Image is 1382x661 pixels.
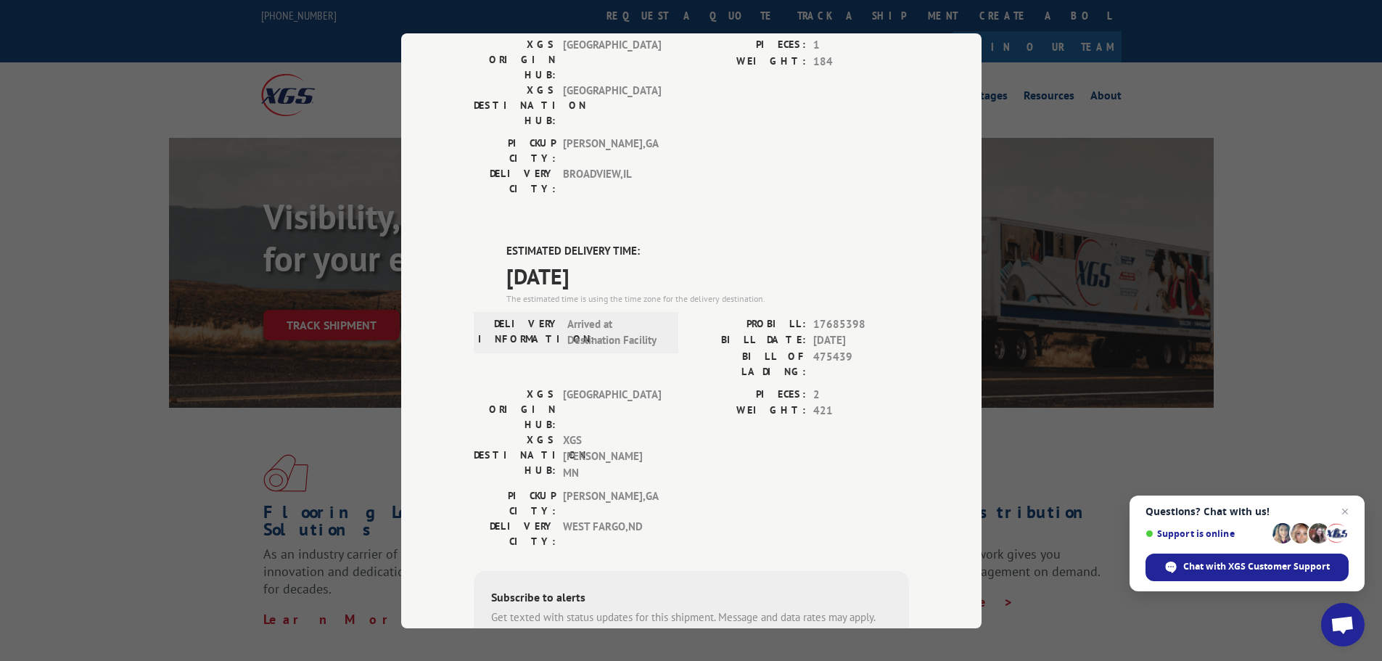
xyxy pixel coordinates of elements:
span: Close chat [1336,503,1354,520]
div: Get texted with status updates for this shipment. Message and data rates may apply. Message frequ... [491,609,892,642]
span: [GEOGRAPHIC_DATA] [563,37,661,83]
label: WEIGHT: [691,403,806,419]
label: DELIVERY CITY: [474,519,556,549]
label: BILL OF LADING: [691,348,806,379]
span: [PERSON_NAME] , GA [563,136,661,166]
div: The estimated time is using the time zone for the delivery destination. [506,292,909,305]
span: WEST FARGO , ND [563,519,661,549]
span: 1 [813,37,909,54]
span: XGS [PERSON_NAME] MN [563,432,661,481]
span: [DATE] [506,259,909,292]
div: Subscribe to alerts [491,588,892,609]
span: Questions? Chat with us! [1146,506,1349,517]
label: XGS DESTINATION HUB: [474,83,556,128]
span: Chat with XGS Customer Support [1183,560,1330,573]
label: PICKUP CITY: [474,136,556,166]
span: 17685398 [813,316,909,332]
span: 2 [813,386,909,403]
label: XGS DESTINATION HUB: [474,432,556,481]
label: XGS ORIGIN HUB: [474,37,556,83]
span: [GEOGRAPHIC_DATA] [563,386,661,432]
label: ESTIMATED DELIVERY TIME: [506,243,909,260]
label: BILL DATE: [691,332,806,349]
span: Arrived at Destination Facility [567,316,665,348]
span: 475439 [813,348,909,379]
span: [DATE] [813,332,909,349]
div: Chat with XGS Customer Support [1146,554,1349,581]
label: XGS ORIGIN HUB: [474,386,556,432]
label: WEIGHT: [691,53,806,70]
span: 184 [813,53,909,70]
label: PROBILL: [691,316,806,332]
div: Open chat [1321,603,1365,646]
label: PICKUP CITY: [474,488,556,519]
span: 421 [813,403,909,419]
label: DELIVERY CITY: [474,166,556,197]
span: [GEOGRAPHIC_DATA] [563,83,661,128]
span: [PERSON_NAME] , GA [563,488,661,519]
label: PIECES: [691,386,806,403]
span: BROADVIEW , IL [563,166,661,197]
label: DELIVERY INFORMATION: [478,316,560,348]
label: PIECES: [691,37,806,54]
span: Support is online [1146,528,1267,539]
